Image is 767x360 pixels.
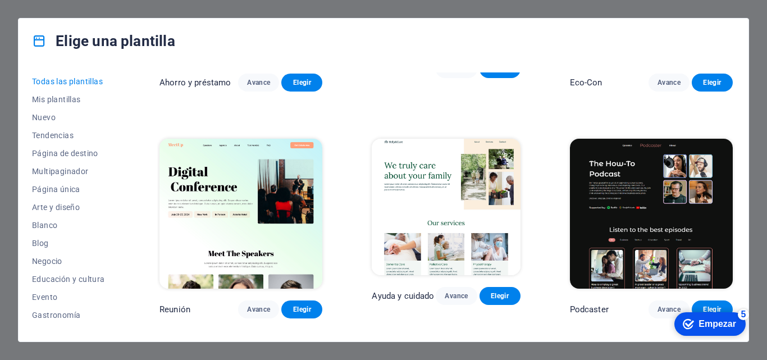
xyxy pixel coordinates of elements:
[445,292,468,300] font: Avance
[32,131,74,140] font: Tendencias
[32,239,49,248] font: Blog
[32,234,110,252] button: Blog
[159,304,190,315] font: Reunión
[32,270,110,288] button: Educación y cultura
[491,65,509,73] font: Elegir
[32,293,57,302] font: Evento
[32,144,110,162] button: Página de destino
[703,79,721,86] font: Elegir
[293,306,311,313] font: Elegir
[6,6,77,29] div: Empezar Quedan 5 elementos, 0 % completado
[32,221,57,230] font: Blanco
[658,79,681,86] font: Avance
[570,78,602,88] font: Eco-Con
[72,3,77,12] font: 5
[32,306,110,324] button: Gastronomía
[30,12,67,22] font: Empezar
[32,167,89,176] font: Multipaginador
[238,300,279,318] button: Avance
[32,162,110,180] button: Multipaginador
[445,65,468,73] font: Avance
[491,292,509,300] font: Elegir
[32,257,62,266] font: Negocio
[32,108,110,126] button: Nuevo
[703,306,721,313] font: Elegir
[372,139,520,275] img: Ayuda y cuidado
[32,288,110,306] button: Evento
[293,79,311,86] font: Elegir
[32,198,110,216] button: Arte y diseño
[32,180,110,198] button: Página única
[281,74,322,92] button: Elegir
[32,90,110,108] button: Mis plantillas
[436,287,477,305] button: Avance
[32,252,110,270] button: Negocio
[32,311,80,320] font: Gastronomía
[32,275,105,284] font: Educación y cultura
[32,185,80,194] font: Página única
[247,306,270,313] font: Avance
[32,95,81,104] font: Mis plantillas
[32,149,98,158] font: Página de destino
[372,291,434,301] font: Ayuda y cuidado
[570,304,609,315] font: Podcaster
[32,113,56,122] font: Nuevo
[480,287,521,305] button: Elegir
[159,78,231,88] font: Ahorro y préstamo
[692,300,733,318] button: Elegir
[32,216,110,234] button: Blanco
[247,79,270,86] font: Avance
[372,64,403,74] font: WePaint
[649,300,690,318] button: Avance
[658,306,681,313] font: Avance
[159,139,322,289] img: Reunión
[570,139,733,289] img: Podcaster
[56,33,175,49] font: Elige una plantilla
[238,74,279,92] button: Avance
[692,74,733,92] button: Elegir
[32,77,103,86] font: Todas las plantillas
[32,126,110,144] button: Tendencias
[32,203,80,212] font: Arte y diseño
[281,300,322,318] button: Elegir
[649,74,690,92] button: Avance
[32,72,110,90] button: Todas las plantillas
[32,324,110,342] button: Salud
